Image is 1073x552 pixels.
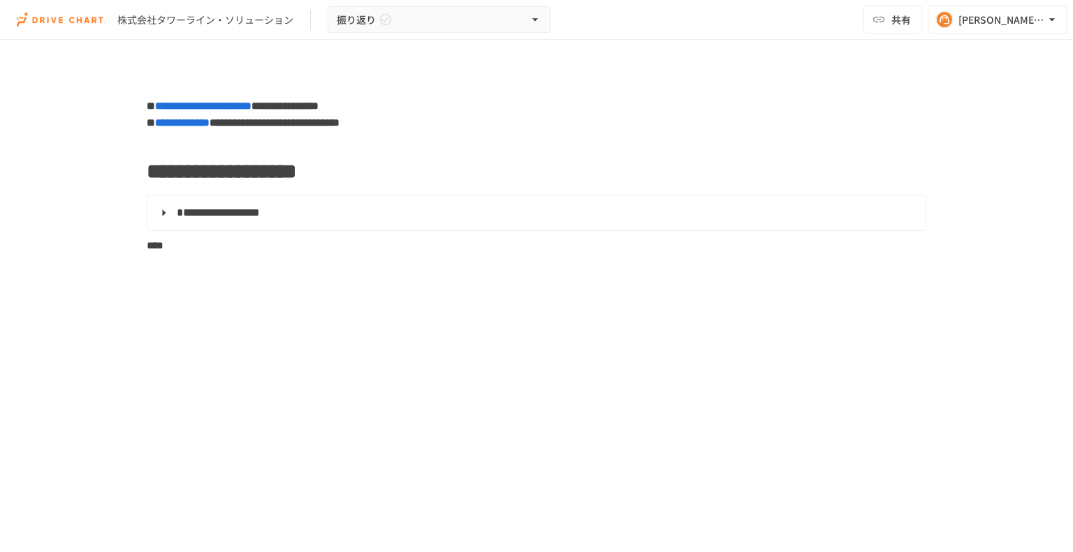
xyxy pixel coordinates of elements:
img: i9VDDS9JuLRLX3JIUyK59LcYp6Y9cayLPHs4hOxMB9W [17,8,106,31]
button: [PERSON_NAME][EMAIL_ADDRESS][DOMAIN_NAME] [928,6,1067,33]
span: 振り返り [337,11,376,29]
span: 共有 [891,12,911,27]
div: [PERSON_NAME][EMAIL_ADDRESS][DOMAIN_NAME] [958,11,1045,29]
button: 共有 [863,6,922,33]
div: 株式会社タワーライン・ソリューション [117,13,293,27]
button: 振り返り [328,6,551,33]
